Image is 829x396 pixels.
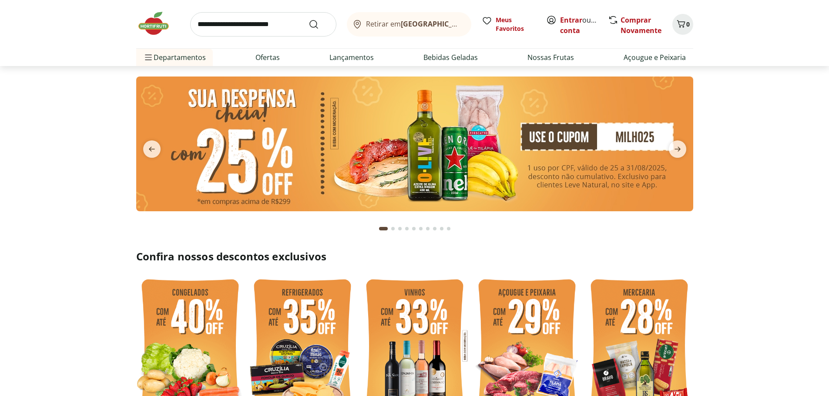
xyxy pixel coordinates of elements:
button: Carrinho [672,14,693,35]
a: Comprar Novamente [621,15,661,35]
a: Meus Favoritos [482,16,536,33]
button: Go to page 9 from fs-carousel [438,218,445,239]
a: Nossas Frutas [527,52,574,63]
button: Retirar em[GEOGRAPHIC_DATA]/[GEOGRAPHIC_DATA] [347,12,471,37]
b: [GEOGRAPHIC_DATA]/[GEOGRAPHIC_DATA] [401,19,547,29]
button: Go to page 4 from fs-carousel [403,218,410,239]
span: 0 [686,20,690,28]
span: Retirar em [366,20,462,28]
button: Submit Search [309,19,329,30]
a: Açougue e Peixaria [624,52,686,63]
button: Go to page 8 from fs-carousel [431,218,438,239]
a: Criar conta [560,15,608,35]
a: Entrar [560,15,582,25]
span: Meus Favoritos [496,16,536,33]
span: ou [560,15,599,36]
img: cupom [136,77,693,211]
img: Hortifruti [136,10,180,37]
button: Go to page 5 from fs-carousel [410,218,417,239]
button: Go to page 2 from fs-carousel [389,218,396,239]
a: Ofertas [255,52,280,63]
button: Go to page 3 from fs-carousel [396,218,403,239]
button: next [662,140,693,158]
button: Current page from fs-carousel [377,218,389,239]
a: Bebidas Geladas [423,52,478,63]
button: Go to page 7 from fs-carousel [424,218,431,239]
h2: Confira nossos descontos exclusivos [136,250,693,263]
span: Departamentos [143,47,206,68]
input: search [190,12,336,37]
a: Lançamentos [329,52,374,63]
button: Menu [143,47,154,68]
button: Go to page 10 from fs-carousel [445,218,452,239]
button: Go to page 6 from fs-carousel [417,218,424,239]
button: previous [136,140,168,158]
